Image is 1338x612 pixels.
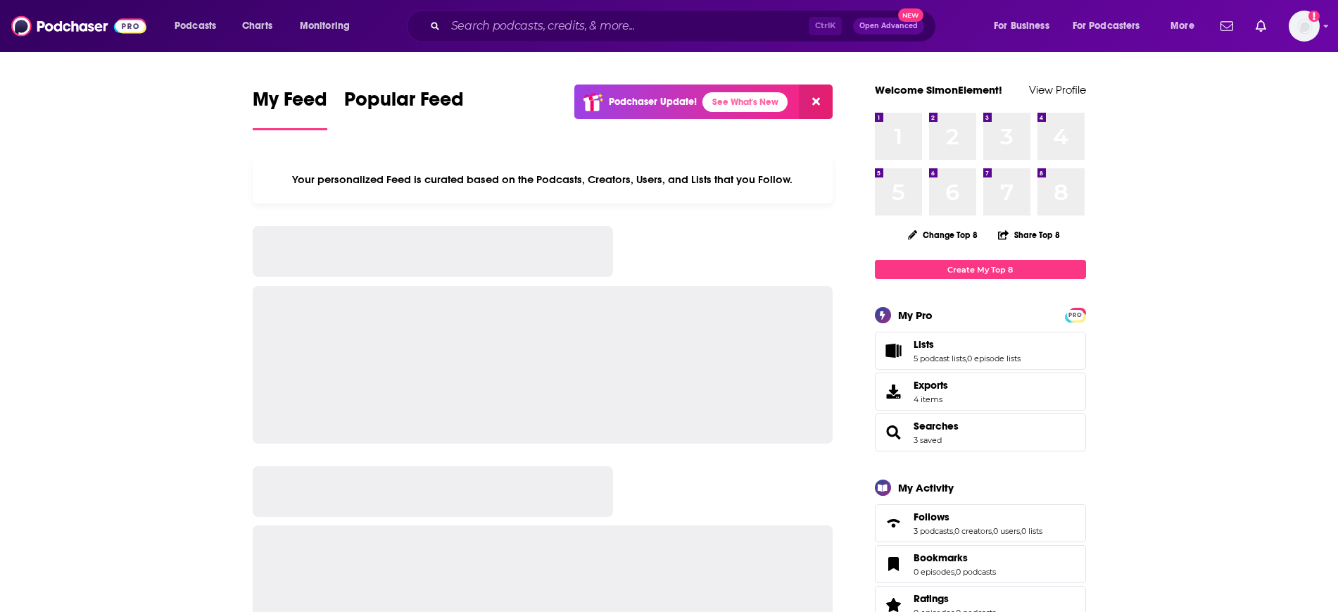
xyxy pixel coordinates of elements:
[344,87,464,130] a: Popular Feed
[914,592,996,605] a: Ratings
[880,513,908,533] a: Follows
[702,92,788,112] a: See What's New
[859,23,918,30] span: Open Advanced
[1161,15,1212,37] button: open menu
[880,423,908,442] a: Searches
[914,511,949,523] span: Follows
[914,551,996,564] a: Bookmarks
[900,226,987,244] button: Change Top 8
[1289,11,1320,42] button: Show profile menu
[956,567,996,577] a: 0 podcasts
[875,373,1086,411] a: Exports
[875,545,1086,583] span: Bookmarks
[914,338,1021,351] a: Lists
[1067,310,1084,320] span: PRO
[954,567,956,577] span: ,
[290,15,368,37] button: open menu
[993,526,1020,536] a: 0 users
[853,18,924,35] button: Open AdvancedNew
[914,394,948,404] span: 4 items
[233,15,281,37] a: Charts
[914,420,959,432] a: Searches
[609,96,697,108] p: Podchaser Update!
[967,354,1021,363] a: 0 episode lists
[880,341,908,361] a: Lists
[1067,309,1084,320] a: PRO
[300,16,350,36] span: Monitoring
[165,15,234,37] button: open menu
[898,481,954,494] div: My Activity
[875,83,1002,96] a: Welcome SimonElement!
[242,16,272,36] span: Charts
[875,260,1086,279] a: Create My Top 8
[992,526,993,536] span: ,
[875,504,1086,542] span: Follows
[1064,15,1161,37] button: open menu
[994,16,1049,36] span: For Business
[1308,11,1320,22] svg: Add a profile image
[809,17,842,35] span: Ctrl K
[875,332,1086,370] span: Lists
[914,338,934,351] span: Lists
[914,354,966,363] a: 5 podcast lists
[1215,14,1239,38] a: Show notifications dropdown
[984,15,1067,37] button: open menu
[1170,16,1194,36] span: More
[1289,11,1320,42] img: User Profile
[953,526,954,536] span: ,
[880,554,908,574] a: Bookmarks
[898,8,923,22] span: New
[11,13,146,39] img: Podchaser - Follow, Share and Rate Podcasts
[875,413,1086,451] span: Searches
[997,221,1061,249] button: Share Top 8
[914,379,948,392] span: Exports
[420,10,949,42] div: Search podcasts, credits, & more...
[1021,526,1042,536] a: 0 lists
[914,526,953,536] a: 3 podcasts
[253,156,833,204] div: Your personalized Feed is curated based on the Podcasts, Creators, Users, and Lists that you Follow.
[175,16,216,36] span: Podcasts
[253,87,327,130] a: My Feed
[446,15,809,37] input: Search podcasts, credits, & more...
[344,87,464,120] span: Popular Feed
[1250,14,1272,38] a: Show notifications dropdown
[914,435,942,445] a: 3 saved
[914,567,954,577] a: 0 episodes
[880,382,908,401] span: Exports
[914,592,949,605] span: Ratings
[954,526,992,536] a: 0 creators
[1073,16,1140,36] span: For Podcasters
[1029,83,1086,96] a: View Profile
[1020,526,1021,536] span: ,
[1289,11,1320,42] span: Logged in as SimonElement
[914,511,1042,523] a: Follows
[914,551,968,564] span: Bookmarks
[253,87,327,120] span: My Feed
[898,308,933,322] div: My Pro
[966,354,967,363] span: ,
